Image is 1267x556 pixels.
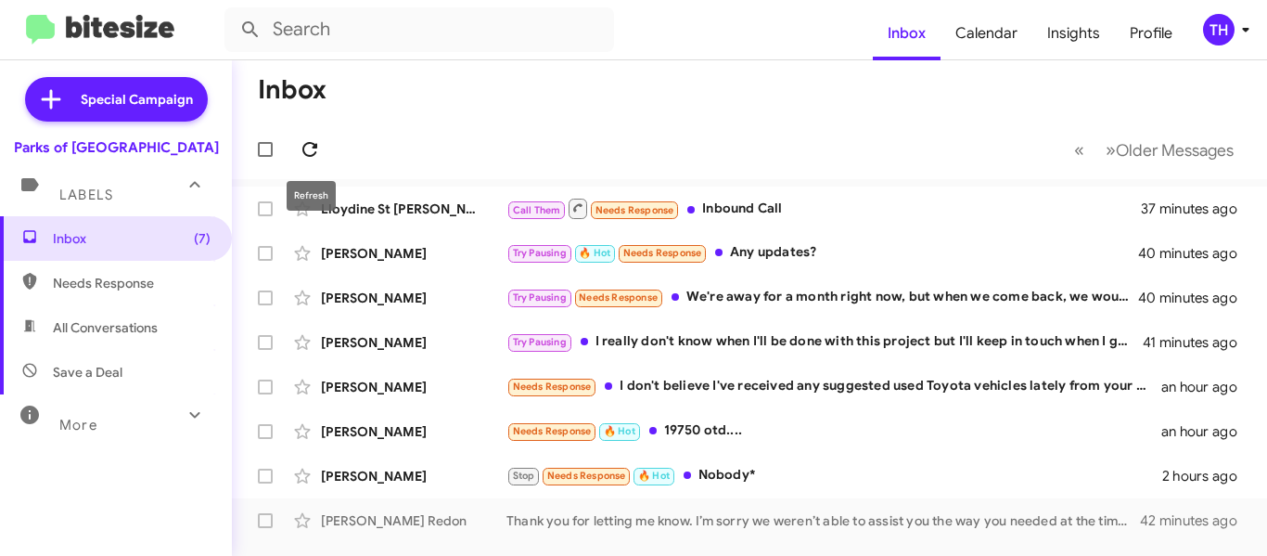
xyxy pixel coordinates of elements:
[513,204,561,216] span: Call Them
[506,287,1141,308] div: We're away for a month right now, but when we come back, we would be interested
[1094,131,1245,169] button: Next
[1143,333,1252,352] div: 41 minutes ago
[506,465,1162,486] div: Nobody*
[506,197,1141,220] div: Inbound Call
[604,425,635,437] span: 🔥 Hot
[25,77,208,122] a: Special Campaign
[53,274,211,292] span: Needs Response
[513,291,567,304] span: Try Pausing
[224,7,614,52] input: Search
[506,376,1161,397] div: I don't believe I've received any suggested used Toyota vehicles lately from your dealership. If ...
[1074,138,1084,162] span: «
[321,289,506,307] div: [PERSON_NAME]
[1116,140,1234,161] span: Older Messages
[873,6,941,60] a: Inbox
[1141,244,1252,263] div: 40 minutes ago
[506,331,1143,353] div: I really don't know when I'll be done with this project but I'll keep in touch when I get back
[506,242,1141,264] div: Any updates?
[321,378,506,396] div: [PERSON_NAME]
[513,336,567,348] span: Try Pausing
[506,420,1161,442] div: 19750 otd....
[623,247,702,259] span: Needs Response
[1161,422,1252,441] div: an hour ago
[595,204,674,216] span: Needs Response
[194,229,211,248] span: (7)
[1063,131,1095,169] button: Previous
[1141,511,1252,530] div: 42 minutes ago
[579,247,610,259] span: 🔥 Hot
[579,291,658,304] span: Needs Response
[321,333,506,352] div: [PERSON_NAME]
[258,75,326,105] h1: Inbox
[1032,6,1115,60] a: Insights
[1115,6,1187,60] a: Profile
[513,470,535,482] span: Stop
[1064,131,1245,169] nav: Page navigation example
[321,244,506,263] div: [PERSON_NAME]
[1141,200,1252,218] div: 37 minutes ago
[321,422,506,441] div: [PERSON_NAME]
[506,511,1141,530] div: Thank you for letting me know. I’m sorry we weren’t able to assist you the way you needed at the ...
[1141,289,1252,307] div: 40 minutes ago
[321,467,506,485] div: [PERSON_NAME]
[513,425,592,437] span: Needs Response
[59,187,113,203] span: Labels
[513,247,567,259] span: Try Pausing
[53,229,211,248] span: Inbox
[513,381,592,393] span: Needs Response
[81,90,193,109] span: Special Campaign
[14,138,219,157] div: Parks of [GEOGRAPHIC_DATA]
[1203,14,1235,45] div: TH
[53,318,158,337] span: All Conversations
[1187,14,1247,45] button: TH
[1106,138,1116,162] span: »
[321,200,506,218] div: Lloydine St [PERSON_NAME]
[287,181,336,211] div: Refresh
[321,511,506,530] div: [PERSON_NAME] Redon
[1162,467,1252,485] div: 2 hours ago
[941,6,1032,60] a: Calendar
[1161,378,1252,396] div: an hour ago
[59,417,97,433] span: More
[638,470,670,482] span: 🔥 Hot
[53,363,122,381] span: Save a Deal
[547,470,626,482] span: Needs Response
